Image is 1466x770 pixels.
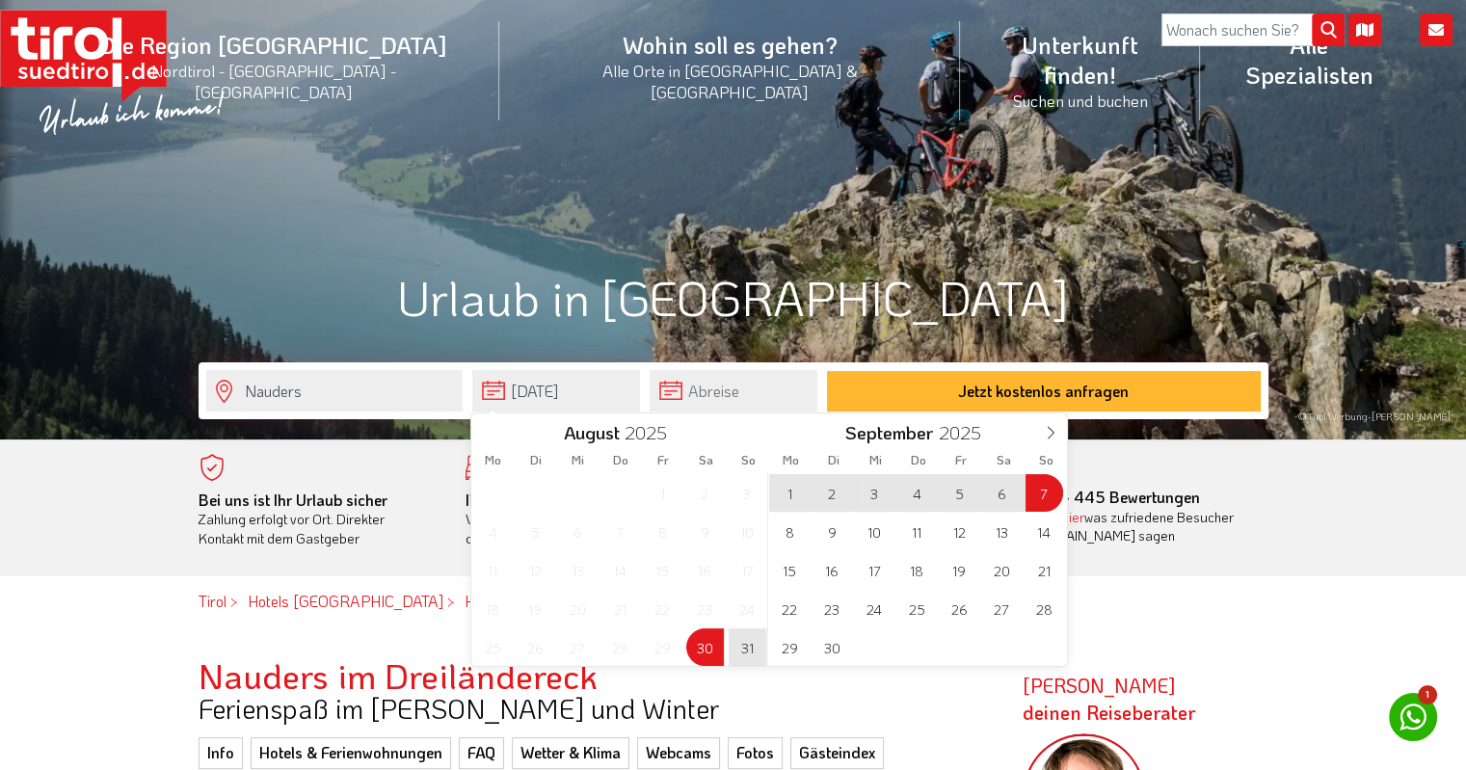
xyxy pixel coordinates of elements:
span: September 20, 2025 [983,551,1021,589]
span: September 15, 2025 [771,551,809,589]
input: Anreise [472,370,640,412]
input: Wonach suchen Sie? [1161,13,1345,46]
span: Di [515,454,557,466]
span: September 24, 2025 [856,590,893,627]
span: September 4, 2025 [898,474,936,512]
span: September 8, 2025 [771,513,809,550]
span: September 3, 2025 [856,474,893,512]
span: September 16, 2025 [813,551,851,589]
span: September 18, 2025 [898,551,936,589]
span: August 6, 2025 [559,513,597,550]
span: September 23, 2025 [813,590,851,627]
span: Mo [769,454,812,466]
input: Abreise [650,370,817,412]
a: Alle Spezialisten [1200,9,1418,111]
i: Karte öffnen [1348,13,1381,46]
span: September 11, 2025 [898,513,936,550]
a: Wetter & Klima [512,737,629,768]
span: September 1, 2025 [771,474,809,512]
span: September 13, 2025 [983,513,1021,550]
span: September 7, 2025 [1026,474,1063,512]
span: August 24, 2025 [729,590,766,627]
span: September 6, 2025 [983,474,1021,512]
span: September 22, 2025 [771,590,809,627]
span: September 14, 2025 [1026,513,1063,550]
span: August 17, 2025 [729,551,766,589]
span: August 10, 2025 [729,513,766,550]
input: Wo soll's hingehen? [206,370,463,412]
input: Year [933,420,997,444]
span: August [564,424,620,442]
a: FAQ [459,737,504,768]
span: August 27, 2025 [559,628,597,666]
strong: [PERSON_NAME] [1023,673,1196,725]
span: Sa [684,454,727,466]
span: August 8, 2025 [644,513,681,550]
span: Do [897,454,940,466]
span: 1 [1418,685,1437,704]
span: August 26, 2025 [517,628,554,666]
span: August 22, 2025 [644,590,681,627]
a: Gästeindex [790,737,884,768]
span: August 18, 2025 [474,590,512,627]
span: Di [813,454,855,466]
span: September 17, 2025 [856,551,893,589]
span: September 27, 2025 [983,590,1021,627]
span: Sa [982,454,1025,466]
b: Ihr Traumurlaub beginnt hier! [466,490,666,510]
span: August 21, 2025 [601,590,639,627]
span: September 19, 2025 [941,551,978,589]
span: August 28, 2025 [601,628,639,666]
b: - 445 Bewertungen [1000,487,1200,507]
div: was zufriedene Besucher über [DOMAIN_NAME] sagen [1000,508,1239,545]
span: September 25, 2025 [898,590,936,627]
span: September 21, 2025 [1026,551,1063,589]
a: Tirol [199,591,227,611]
a: Wohin soll es gehen?Alle Orte in [GEOGRAPHIC_DATA] & [GEOGRAPHIC_DATA] [499,9,961,123]
span: Fr [940,454,982,466]
div: Von der Buchung bis zum Aufenthalt, der gesamte Ablauf ist unkompliziert [466,491,705,548]
span: So [727,454,769,466]
a: 1 [1389,693,1437,741]
span: August 25, 2025 [474,628,512,666]
span: Mi [557,454,600,466]
span: September 28, 2025 [1026,590,1063,627]
span: September 5, 2025 [941,474,978,512]
span: Mi [855,454,897,466]
h1: Urlaub in [GEOGRAPHIC_DATA] [199,271,1268,324]
span: Mo [471,454,514,466]
span: Fr [642,454,684,466]
button: Jetzt kostenlos anfragen [827,371,1261,412]
a: Unterkunft finden!Suchen und buchen [960,9,1200,132]
small: Nordtirol - [GEOGRAPHIC_DATA] - [GEOGRAPHIC_DATA] [71,60,476,102]
input: Year [620,420,683,444]
a: Hotels Tiroler Oberland / Reschenpass [465,591,718,611]
a: Hotels [GEOGRAPHIC_DATA] [248,591,443,611]
span: Do [600,454,642,466]
small: Suchen und buchen [983,90,1177,111]
span: August 1, 2025 [644,474,681,512]
span: August 29, 2025 [644,628,681,666]
h2: Nauders im Dreiländereck [199,656,994,695]
span: September 12, 2025 [941,513,978,550]
h3: Ferienspaß im [PERSON_NAME] und Winter [199,694,994,724]
span: August 5, 2025 [517,513,554,550]
span: August 11, 2025 [474,551,512,589]
i: Kontakt [1420,13,1453,46]
span: August 13, 2025 [559,551,597,589]
a: Die Region [GEOGRAPHIC_DATA]Nordtirol - [GEOGRAPHIC_DATA] - [GEOGRAPHIC_DATA] [48,9,499,123]
span: September 26, 2025 [941,590,978,627]
span: August 9, 2025 [686,513,724,550]
span: August 12, 2025 [517,551,554,589]
span: August 7, 2025 [601,513,639,550]
span: September 29, 2025 [771,628,809,666]
span: August 31, 2025 [729,628,766,666]
span: August 15, 2025 [644,551,681,589]
span: August 16, 2025 [686,551,724,589]
span: August 2, 2025 [686,474,724,512]
b: Bei uns ist Ihr Urlaub sicher [199,490,387,510]
span: So [1025,454,1067,466]
span: August 23, 2025 [686,590,724,627]
span: August 4, 2025 [474,513,512,550]
span: August 3, 2025 [729,474,766,512]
